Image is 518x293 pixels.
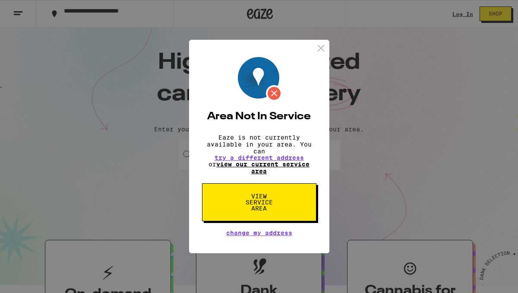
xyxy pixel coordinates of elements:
button: try a different address [215,155,304,161]
span: Hi. Need any help? [5,6,62,13]
a: view our current service area [216,161,310,175]
h2: Area Not In Service [202,111,316,122]
button: View Service Area [202,183,316,221]
a: View Service Area [202,193,316,200]
img: close.svg [316,43,326,54]
p: Eaze is not currently available in your area. You can or [202,134,316,175]
span: View Service Area [237,193,281,211]
button: Change My Address [226,230,292,236]
img: Location [238,57,282,102]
